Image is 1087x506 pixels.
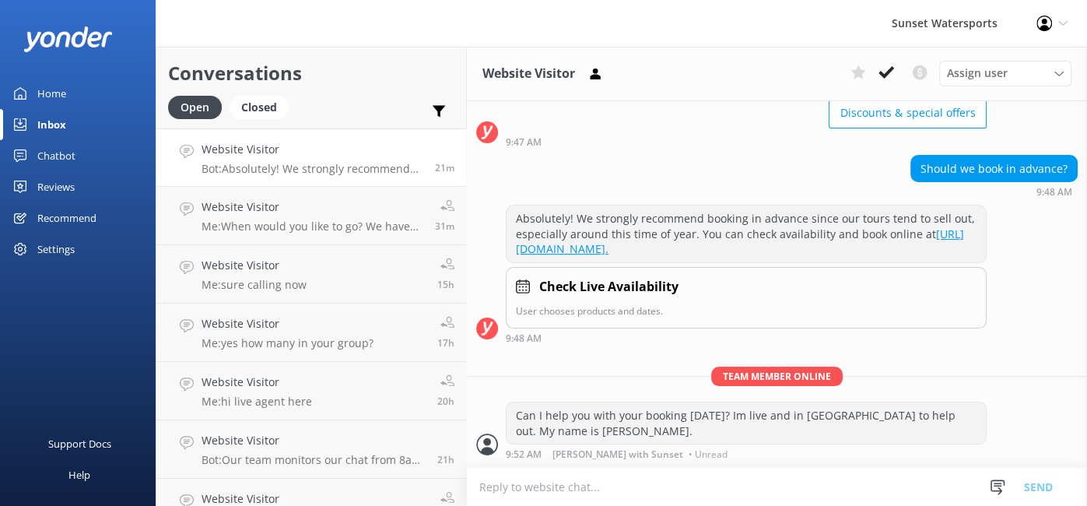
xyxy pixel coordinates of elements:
[168,96,222,119] div: Open
[1036,188,1072,197] strong: 9:48 AM
[156,362,466,420] a: Website VisitorMe:hi live agent here20h
[506,332,987,343] div: Sep 28 2025 08:48am (UTC -05:00) America/Cancun
[516,304,977,318] p: User chooses products and dates.
[435,220,454,233] span: Sep 28 2025 08:38am (UTC -05:00) America/Cancun
[48,428,111,459] div: Support Docs
[506,448,987,459] div: Sep 28 2025 08:52am (UTC -05:00) America/Cancun
[202,162,423,176] p: Bot: Absolutely! We strongly recommend booking in advance since our tours tend to sell out, espec...
[23,26,113,52] img: yonder-white-logo.png
[539,277,678,297] h4: Check Live Availability
[202,432,426,449] h4: Website Visitor
[947,65,1008,82] span: Assign user
[202,220,423,234] p: Me: When would you like to go? We have lots of availability [DATE]!
[711,367,843,386] span: Team member online
[168,98,230,115] a: Open
[516,227,964,257] a: [URL][DOMAIN_NAME].
[37,109,66,140] div: Inbox
[202,141,423,158] h4: Website Visitor
[202,395,312,409] p: Me: hi live agent here
[507,402,986,444] div: Can I help you with your booking [DATE]? Im live and in [GEOGRAPHIC_DATA] to help out. My name is...
[202,278,307,292] p: Me: sure calling now
[202,453,426,467] p: Bot: Our team monitors our chat from 8am to 8pm and will be with you shortly! If you'd like to ca...
[230,96,289,119] div: Closed
[437,453,454,466] span: Sep 27 2025 11:45am (UTC -05:00) America/Cancun
[506,138,542,147] strong: 9:47 AM
[202,199,423,216] h4: Website Visitor
[437,336,454,350] span: Sep 27 2025 04:03pm (UTC -05:00) America/Cancun
[156,128,466,187] a: Website VisitorBot:Absolutely! We strongly recommend booking in advance since our tours tend to s...
[37,78,66,109] div: Home
[156,187,466,245] a: Website VisitorMe:When would you like to go? We have lots of availability [DATE]!31m
[156,304,466,362] a: Website VisitorMe:yes how many in your group?17h
[939,61,1071,86] div: Assign User
[482,64,575,84] h3: Website Visitor
[168,58,454,88] h2: Conversations
[37,234,75,265] div: Settings
[552,450,683,459] span: [PERSON_NAME] with Sunset
[202,374,312,391] h4: Website Visitor
[37,171,75,202] div: Reviews
[507,206,986,262] div: Absolutely! We strongly recommend booking in advance since our tours tend to sell out, especially...
[202,315,373,332] h4: Website Visitor
[689,450,728,459] span: • Unread
[230,98,296,115] a: Closed
[68,459,90,490] div: Help
[829,97,987,128] button: Discounts & special offers
[506,334,542,343] strong: 9:48 AM
[911,156,1077,182] div: Should we book in advance?
[437,395,454,408] span: Sep 27 2025 12:38pm (UTC -05:00) America/Cancun
[910,186,1078,197] div: Sep 28 2025 08:48am (UTC -05:00) America/Cancun
[37,140,75,171] div: Chatbot
[437,278,454,291] span: Sep 27 2025 05:34pm (UTC -05:00) America/Cancun
[435,161,454,174] span: Sep 28 2025 08:48am (UTC -05:00) America/Cancun
[37,202,96,234] div: Recommend
[156,245,466,304] a: Website VisitorMe:sure calling now15h
[506,450,542,459] strong: 9:52 AM
[202,336,373,350] p: Me: yes how many in your group?
[202,257,307,274] h4: Website Visitor
[506,136,987,147] div: Sep 28 2025 08:47am (UTC -05:00) America/Cancun
[156,420,466,479] a: Website VisitorBot:Our team monitors our chat from 8am to 8pm and will be with you shortly! If yo...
